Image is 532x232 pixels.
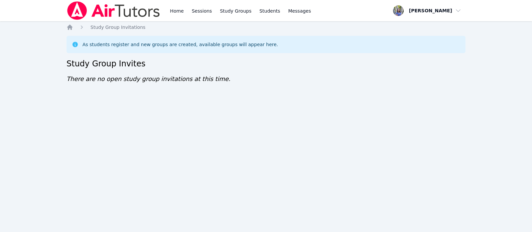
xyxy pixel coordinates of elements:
div: As students register and new groups are created, available groups will appear here. [82,41,278,48]
a: Study Group Invitations [90,24,145,31]
img: Air Tutors [66,1,161,20]
h2: Study Group Invites [66,58,465,69]
nav: Breadcrumb [66,24,465,31]
span: There are no open study group invitations at this time. [66,75,230,82]
span: Study Group Invitations [90,25,145,30]
span: Messages [288,8,311,14]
